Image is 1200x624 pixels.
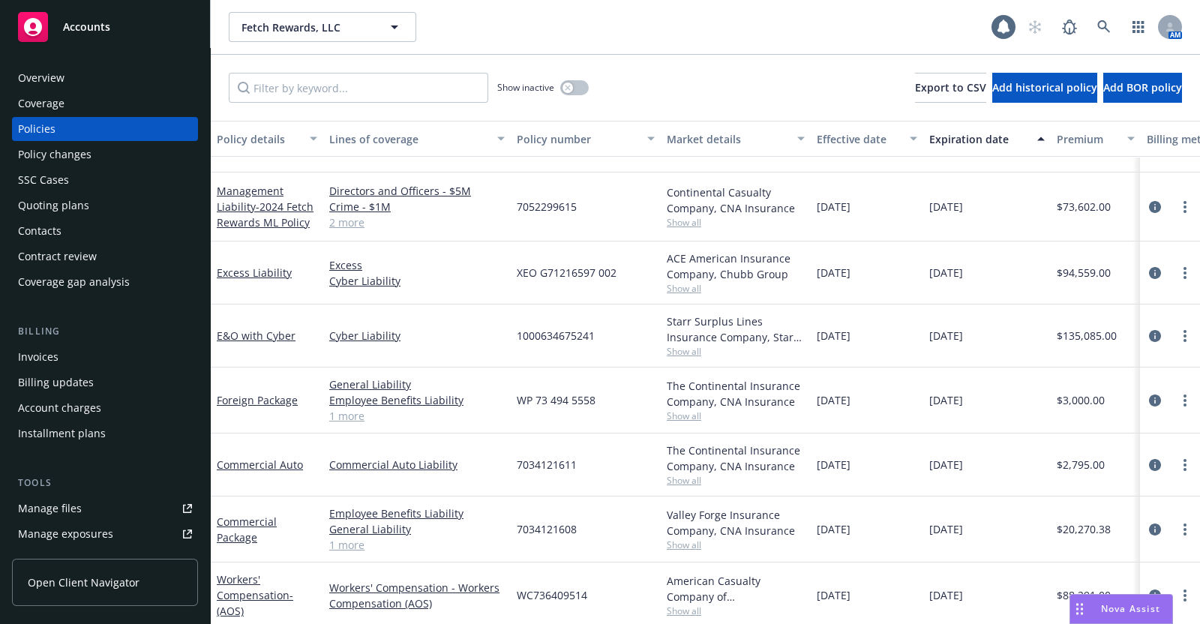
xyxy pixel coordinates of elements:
a: more [1176,198,1194,216]
span: WC736409514 [517,587,587,603]
div: The Continental Insurance Company, CNA Insurance [667,442,805,474]
div: Lines of coverage [329,131,488,147]
div: Continental Casualty Company, CNA Insurance [667,184,805,216]
a: Switch app [1123,12,1153,42]
span: Show inactive [497,81,554,94]
span: Add BOR policy [1103,80,1182,94]
div: Drag to move [1070,595,1089,623]
div: Starr Surplus Lines Insurance Company, Starr Companies [667,313,805,345]
button: Add BOR policy [1103,73,1182,103]
span: [DATE] [929,521,963,537]
a: Employee Benefits Liability [329,392,505,408]
a: Excess [329,257,505,273]
span: 1000634675241 [517,328,595,343]
a: circleInformation [1146,264,1164,282]
a: Manage exposures [12,522,198,546]
a: 1 more [329,408,505,424]
a: Invoices [12,345,198,369]
div: ACE American Insurance Company, Chubb Group [667,250,805,282]
a: Contacts [12,219,198,243]
button: Add historical policy [992,73,1097,103]
span: Show all [667,216,805,229]
div: Policy details [217,131,301,147]
span: Show all [667,474,805,487]
button: Market details [661,121,811,157]
div: Expiration date [929,131,1028,147]
span: [DATE] [929,265,963,280]
div: Overview [18,66,64,90]
div: Policies [18,117,55,141]
span: Show all [667,538,805,551]
a: more [1176,264,1194,282]
a: Quoting plans [12,193,198,217]
a: Workers' Compensation - Workers Compensation (AOS) [329,580,505,611]
a: Crime - $1M [329,199,505,214]
span: - (AOS) [217,588,293,618]
span: [DATE] [817,587,850,603]
a: General Liability [329,521,505,537]
a: Coverage [12,91,198,115]
span: [DATE] [817,392,850,408]
a: Overview [12,66,198,90]
a: Policy changes [12,142,198,166]
div: Billing [12,324,198,339]
div: Market details [667,131,788,147]
a: more [1176,456,1194,474]
span: Show all [667,345,805,358]
span: $2,795.00 [1057,457,1105,472]
div: Installment plans [18,421,106,445]
div: SSC Cases [18,168,69,192]
span: - 2024 Fetch Rewards ML Policy [217,199,313,229]
div: Account charges [18,396,101,420]
span: [DATE] [817,199,850,214]
a: circleInformation [1146,520,1164,538]
span: [DATE] [817,328,850,343]
span: $94,559.00 [1057,265,1111,280]
span: [DATE] [929,199,963,214]
a: Cyber Liability [329,273,505,289]
a: Commercial Package [217,514,277,544]
a: Employee Benefits Liability [329,505,505,521]
span: XEO G71216597 002 [517,265,616,280]
div: Quoting plans [18,193,89,217]
span: $88,291.00 [1057,587,1111,603]
a: Foreign Package [217,393,298,407]
button: Premium [1051,121,1141,157]
span: [DATE] [929,328,963,343]
span: [DATE] [929,587,963,603]
a: circleInformation [1146,391,1164,409]
span: [DATE] [817,457,850,472]
span: Show all [667,409,805,422]
a: Account charges [12,396,198,420]
span: Nova Assist [1101,602,1160,615]
span: Show all [667,604,805,617]
a: 1 more [329,537,505,553]
span: WP 73 494 5558 [517,392,595,408]
div: Valley Forge Insurance Company, CNA Insurance [667,507,805,538]
div: Premium [1057,131,1118,147]
div: Policy changes [18,142,91,166]
a: Report a Bug [1054,12,1084,42]
input: Filter by keyword... [229,73,488,103]
span: [DATE] [929,457,963,472]
span: $20,270.38 [1057,521,1111,537]
div: Effective date [817,131,901,147]
span: [DATE] [817,521,850,537]
a: Workers' Compensation [217,572,293,618]
button: Lines of coverage [323,121,511,157]
a: SSC Cases [12,168,198,192]
a: Excess Liability [217,265,292,280]
a: circleInformation [1146,327,1164,345]
button: Nova Assist [1069,594,1173,624]
div: Coverage gap analysis [18,270,130,294]
button: Policy details [211,121,323,157]
span: 7034121608 [517,521,577,537]
span: Fetch Rewards, LLC [241,19,371,35]
span: $73,602.00 [1057,199,1111,214]
span: 7034121611 [517,457,577,472]
button: Fetch Rewards, LLC [229,12,416,42]
a: circleInformation [1146,198,1164,216]
a: more [1176,586,1194,604]
div: Tools [12,475,198,490]
a: General Liability [329,376,505,392]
